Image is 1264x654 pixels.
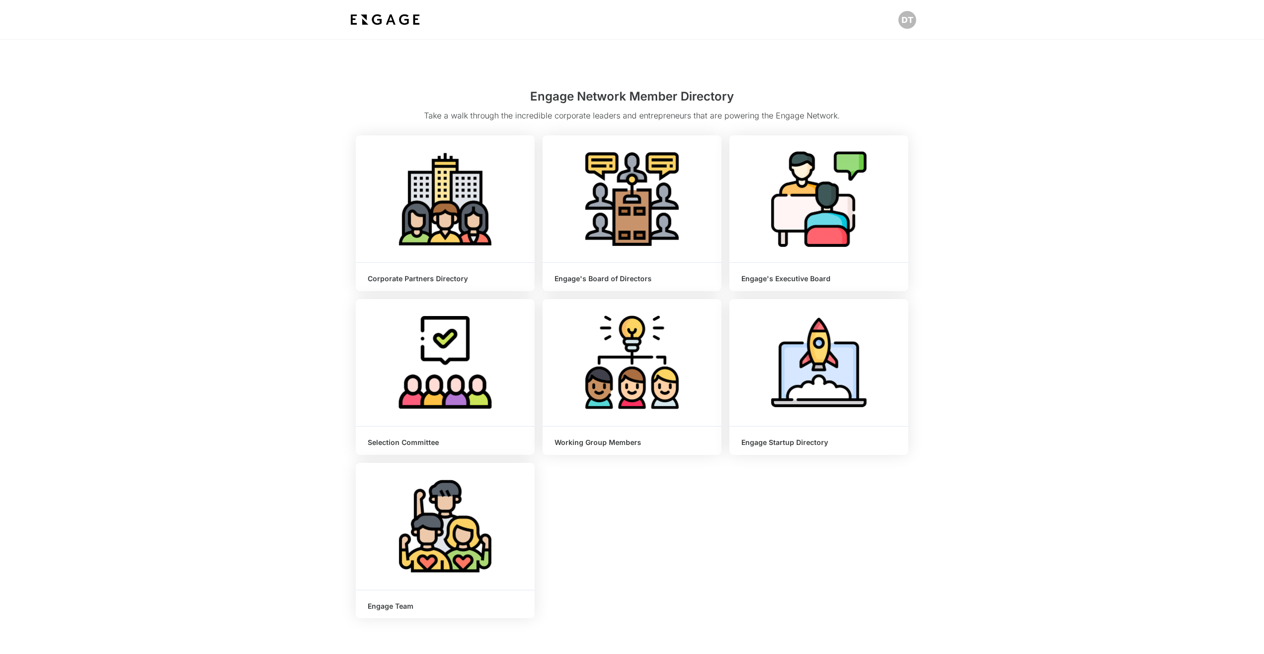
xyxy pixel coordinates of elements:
[898,11,916,29] img: Profile picture of David Torres
[368,438,523,447] h6: Selection Committee
[898,11,916,29] button: Open profile menu
[356,88,909,109] h2: Engage Network Member Directory
[356,109,909,127] p: Take a walk through the incredible corporate leaders and entrepreneurs that are powering the Enga...
[368,275,523,283] h6: Corporate Partners Directory
[741,275,896,283] h6: Engage's Executive Board
[368,602,523,611] h6: Engage Team
[348,11,422,29] img: bdf1fb74-1727-4ba0-a5bd-bc74ae9fc70b.jpeg
[555,275,709,283] h6: Engage's Board of Directors
[555,438,709,447] h6: Working Group Members
[741,438,896,447] h6: Engage Startup Directory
